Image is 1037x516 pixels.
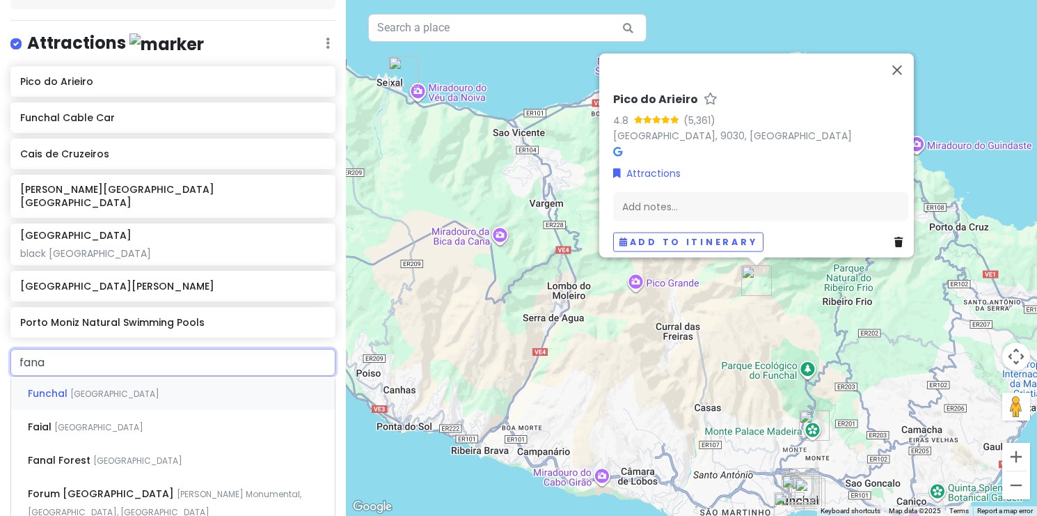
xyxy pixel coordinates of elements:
[613,128,852,142] a: [GEOGRAPHIC_DATA], 9030, [GEOGRAPHIC_DATA]
[368,14,647,42] input: Search a place
[795,478,825,509] div: Funchal Cable Car
[789,474,820,505] div: Nata 7 - Fernão
[388,56,419,87] div: Praia do Porto do Seixal
[349,498,395,516] a: Open this area in Google Maps (opens a new window)
[788,468,818,499] div: Nata7 - Bom Jesus
[28,487,177,501] span: Forum [GEOGRAPHIC_DATA]
[20,75,325,88] h6: Pico do Arieiro
[93,455,182,467] span: [GEOGRAPHIC_DATA]
[683,112,715,127] div: (5,361)
[10,349,335,377] input: + Add place or address
[20,316,325,329] h6: Porto Moniz Natural Swimming Pools
[880,53,914,86] button: Close
[889,507,941,515] span: Map data ©2025
[70,388,159,400] span: [GEOGRAPHIC_DATA]
[613,92,698,107] h6: Pico do Arieiro
[784,473,814,503] div: NATA 7 - Ferreiros
[799,410,830,441] div: Jardim Monte Palace Madeira
[1002,343,1030,370] button: Map camera controls
[20,111,325,124] h6: Funchal Cable Car
[20,229,132,242] h6: [GEOGRAPHIC_DATA]
[613,112,634,127] div: 4.8
[741,265,772,296] div: Pico do Arieiro
[27,32,204,55] h4: Attractions
[20,183,325,208] h6: [PERSON_NAME][GEOGRAPHIC_DATA] [GEOGRAPHIC_DATA]
[613,191,908,221] div: Add notes...
[782,475,812,506] div: Nata 7
[791,476,822,507] div: Jaket Restaurante
[613,165,681,180] a: Attractions
[786,472,816,503] div: A Tendinha
[20,247,325,260] div: black [GEOGRAPHIC_DATA]
[1002,471,1030,499] button: Zoom out
[20,148,325,160] h6: Cais de Cruzeiros
[28,386,70,400] span: Funchal
[20,280,325,292] h6: [GEOGRAPHIC_DATA][PERSON_NAME]
[821,506,880,516] button: Keyboard shortcuts
[613,232,763,252] button: Add to itinerary
[894,234,908,249] a: Delete place
[704,92,718,107] a: Star place
[129,33,204,55] img: marker
[1002,443,1030,471] button: Zoom in
[28,453,93,467] span: Fanal Forest
[349,498,395,516] img: Google
[1002,393,1030,421] button: Drag Pegman onto the map to open Street View
[28,420,54,434] span: Faial
[613,146,622,156] i: Google Maps
[949,507,969,515] a: Terms (opens in new tab)
[977,507,1033,515] a: Report a map error
[54,421,143,433] span: [GEOGRAPHIC_DATA]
